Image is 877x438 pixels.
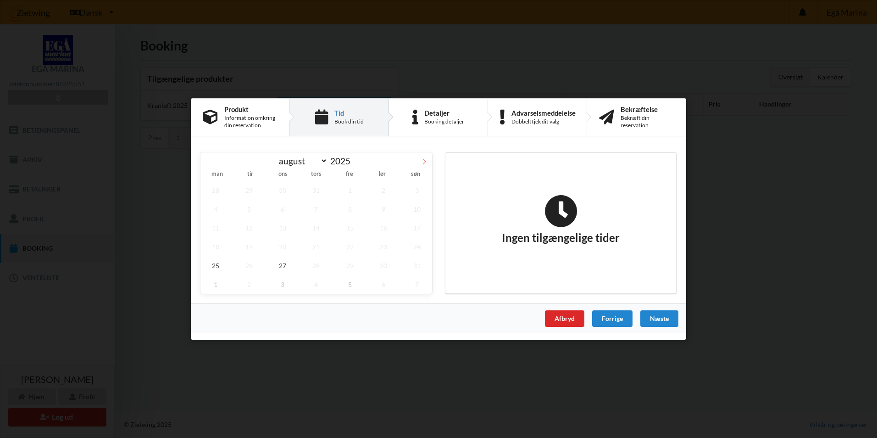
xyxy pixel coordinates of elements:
[368,181,399,200] span: august 2, 2025
[402,275,432,294] span: september 7, 2025
[200,200,231,219] span: august 4, 2025
[402,200,432,219] span: august 10, 2025
[234,219,264,237] span: august 12, 2025
[402,219,432,237] span: august 17, 2025
[335,181,365,200] span: august 1, 2025
[592,310,633,327] div: Forrige
[200,256,231,275] span: august 25, 2025
[545,310,584,327] div: Afbryd
[335,200,365,219] span: august 8, 2025
[327,156,358,166] input: Year
[267,237,298,256] span: august 20, 2025
[200,181,231,200] span: juli 28, 2025
[234,256,264,275] span: august 26, 2025
[301,256,332,275] span: august 28, 2025
[234,275,264,294] span: september 2, 2025
[234,200,264,219] span: august 5, 2025
[402,237,432,256] span: august 24, 2025
[301,200,332,219] span: august 7, 2025
[301,275,332,294] span: september 4, 2025
[368,200,399,219] span: august 9, 2025
[267,256,298,275] span: august 27, 2025
[224,114,278,129] div: Information omkring din reservation
[267,181,298,200] span: juli 30, 2025
[368,275,399,294] span: september 6, 2025
[267,219,298,237] span: august 13, 2025
[200,172,233,178] span: man
[301,181,332,200] span: juli 31, 2025
[224,106,278,113] div: Produkt
[233,172,266,178] span: tir
[234,181,264,200] span: juli 29, 2025
[335,237,365,256] span: august 22, 2025
[640,310,678,327] div: Næste
[335,256,365,275] span: august 29, 2025
[502,195,620,245] h2: Ingen tilgængelige tider
[200,237,231,256] span: august 18, 2025
[511,109,576,117] div: Advarselsmeddelelse
[267,200,298,219] span: august 6, 2025
[200,275,231,294] span: september 1, 2025
[335,275,365,294] span: september 5, 2025
[424,118,464,125] div: Booking detaljer
[334,118,364,125] div: Book din tid
[334,109,364,117] div: Tid
[402,181,432,200] span: august 3, 2025
[368,219,399,237] span: august 16, 2025
[300,172,333,178] span: tors
[424,109,464,117] div: Detaljer
[368,237,399,256] span: august 23, 2025
[301,219,332,237] span: august 14, 2025
[301,237,332,256] span: august 21, 2025
[266,172,300,178] span: ons
[511,118,576,125] div: Dobbelttjek dit valg
[275,155,328,167] select: Month
[333,172,366,178] span: fre
[200,219,231,237] span: august 11, 2025
[621,106,674,113] div: Bekræftelse
[402,256,432,275] span: august 31, 2025
[368,256,399,275] span: august 30, 2025
[366,172,399,178] span: lør
[267,275,298,294] span: september 3, 2025
[621,114,674,129] div: Bekræft din reservation
[234,237,264,256] span: august 19, 2025
[399,172,432,178] span: søn
[335,219,365,237] span: august 15, 2025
